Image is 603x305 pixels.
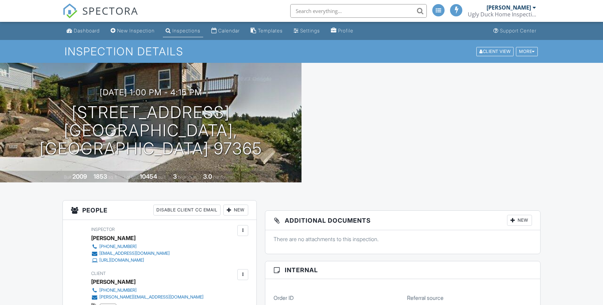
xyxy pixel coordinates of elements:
[91,271,106,276] span: Client
[507,215,532,226] div: New
[91,257,170,264] a: [URL][DOMAIN_NAME]
[248,25,285,37] a: Templates
[11,103,291,157] h1: [STREET_ADDRESS] [GEOGRAPHIC_DATA], [GEOGRAPHIC_DATA] 97365
[407,294,444,302] label: Referral source
[64,175,71,180] span: Built
[291,25,323,37] a: Settings
[100,88,202,97] h3: [DATE] 1:00 pm - 4:15 pm
[65,45,538,57] h1: Inspection Details
[91,227,115,232] span: Inspector
[91,233,136,243] div: [PERSON_NAME]
[265,211,540,230] h3: Additional Documents
[491,25,539,37] a: Support Center
[223,205,248,216] div: New
[64,25,102,37] a: Dashboard
[63,200,256,220] h3: People
[108,175,118,180] span: sq. ft.
[99,258,144,263] div: [URL][DOMAIN_NAME]
[62,9,138,24] a: SPECTORA
[265,261,540,279] h3: Internal
[516,47,538,56] div: More
[91,294,204,301] a: [PERSON_NAME][EMAIL_ADDRESS][DOMAIN_NAME]
[99,244,137,249] div: [PHONE_NUMBER]
[218,28,240,33] div: Calendar
[91,243,170,250] a: [PHONE_NUMBER]
[274,294,294,302] label: Order ID
[99,288,137,293] div: [PHONE_NUMBER]
[124,175,139,180] span: Lot Size
[72,173,87,180] div: 2009
[153,205,221,216] div: Disable Client CC Email
[172,28,200,33] div: Inspections
[487,4,531,11] div: [PERSON_NAME]
[500,28,536,33] div: Support Center
[258,28,283,33] div: Templates
[99,294,204,300] div: [PERSON_NAME][EMAIL_ADDRESS][DOMAIN_NAME]
[91,277,136,287] div: [PERSON_NAME]
[117,28,155,33] div: New Inspection
[99,251,170,256] div: [EMAIL_ADDRESS][DOMAIN_NAME]
[178,175,197,180] span: bedrooms
[274,235,532,243] p: There are no attachments to this inspection.
[209,25,242,37] a: Calendar
[468,11,536,18] div: Ugly Duck Home Inspections
[62,3,78,18] img: The Best Home Inspection Software - Spectora
[300,28,320,33] div: Settings
[173,173,177,180] div: 3
[328,25,356,37] a: Profile
[203,173,212,180] div: 3.0
[74,28,100,33] div: Dashboard
[140,173,157,180] div: 10454
[213,175,233,180] span: bathrooms
[94,173,107,180] div: 1853
[338,28,353,33] div: Profile
[290,4,427,18] input: Search everything...
[476,48,515,54] a: Client View
[91,287,204,294] a: [PHONE_NUMBER]
[108,25,157,37] a: New Inspection
[158,175,167,180] span: sq.ft.
[91,250,170,257] a: [EMAIL_ADDRESS][DOMAIN_NAME]
[82,3,138,18] span: SPECTORA
[163,25,203,37] a: Inspections
[476,47,514,56] div: Client View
